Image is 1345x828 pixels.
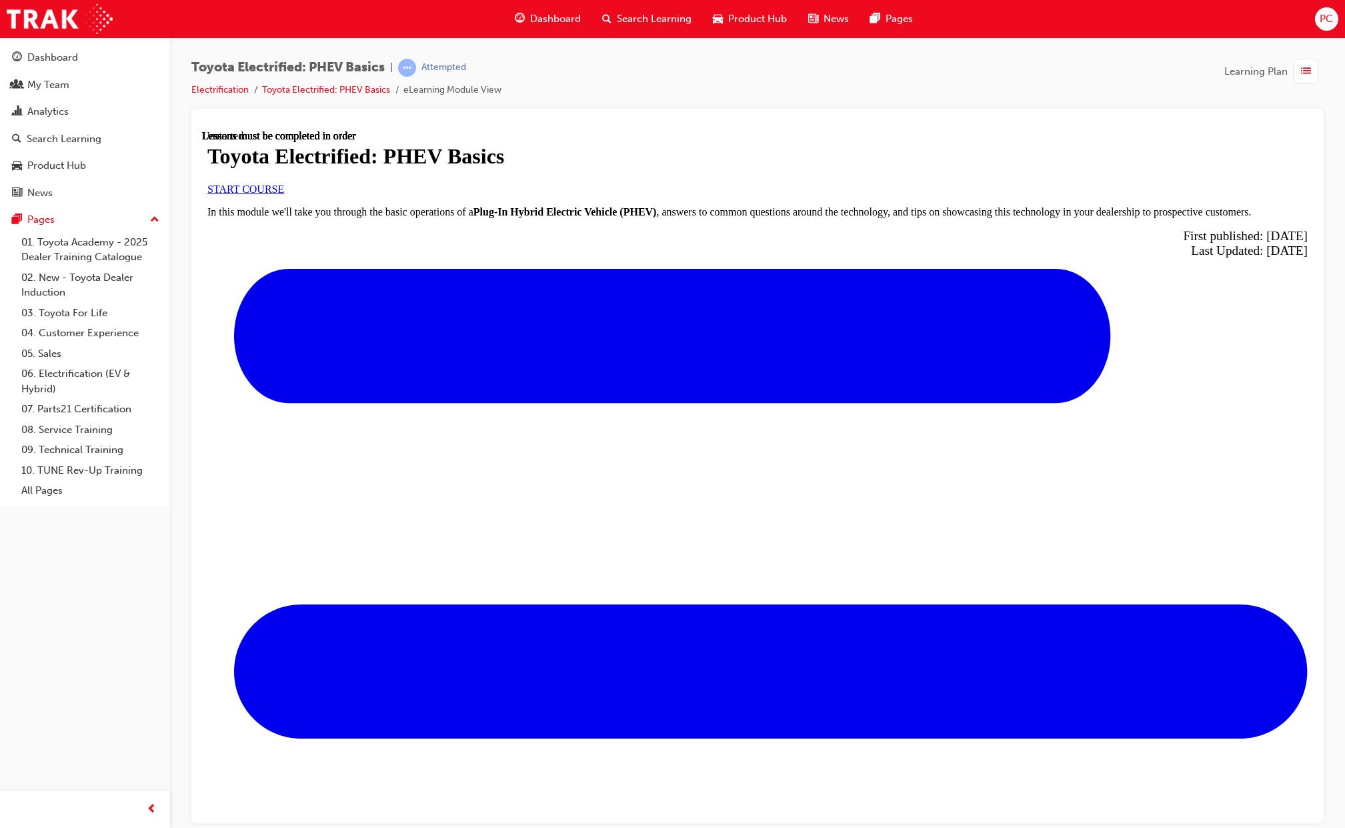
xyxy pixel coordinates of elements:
[27,158,86,173] div: Product Hub
[398,59,416,77] span: learningRecordVerb_ATTEMPT-icon
[16,460,165,481] a: 10. TUNE Rev-Up Training
[12,187,22,199] span: news-icon
[403,83,501,98] li: eLearning Module View
[16,480,165,501] a: All Pages
[5,14,1106,39] h1: Toyota Electrified: PHEV Basics
[504,5,591,33] a: guage-iconDashboard
[27,50,78,65] div: Dashboard
[16,323,165,344] a: 04. Customer Experience
[421,61,466,74] div: Attempted
[5,99,165,124] a: Analytics
[5,76,1106,88] p: In this module we'll take you through the basic operations of a , answers to common questions aro...
[16,440,165,460] a: 09. Technical Training
[886,11,913,27] span: Pages
[5,208,165,232] button: Pages
[5,73,165,97] a: My Team
[1224,59,1324,84] button: Learning Plan
[271,76,455,87] strong: Plug-In Hybrid Electric Vehicle (PHEV)
[12,52,22,64] span: guage-icon
[870,11,880,27] span: pages-icon
[1320,11,1333,27] span: PC
[1315,7,1338,31] button: PC
[16,420,165,440] a: 08. Service Training
[591,5,702,33] a: search-iconSearch Learning
[390,60,393,75] span: |
[1301,63,1311,80] span: list-icon
[5,45,165,70] a: Dashboard
[12,133,21,145] span: search-icon
[5,43,165,208] button: DashboardMy TeamAnalyticsSearch LearningProduct HubNews
[860,5,924,33] a: pages-iconPages
[191,84,249,95] a: Electrification
[27,185,53,201] div: News
[602,11,611,27] span: search-icon
[5,153,165,178] a: Product Hub
[515,11,525,27] span: guage-icon
[27,104,69,119] div: Analytics
[981,99,1106,127] span: First published: [DATE] Last Updated: [DATE]
[16,268,165,303] a: 02. New - Toyota Dealer Induction
[191,60,385,75] span: Toyota Electrified: PHEV Basics
[824,11,849,27] span: News
[7,4,113,34] img: Trak
[147,801,157,818] span: prev-icon
[728,11,787,27] span: Product Hub
[262,84,390,95] a: Toyota Electrified: PHEV Basics
[12,106,22,118] span: chart-icon
[798,5,860,33] a: news-iconNews
[713,11,723,27] span: car-icon
[808,11,818,27] span: news-icon
[27,131,101,147] div: Search Learning
[16,364,165,399] a: 06. Electrification (EV & Hybrid)
[150,212,159,229] span: up-icon
[5,53,82,65] a: START COURSE
[27,77,69,93] div: My Team
[702,5,798,33] a: car-iconProduct Hub
[27,212,55,228] div: Pages
[16,232,165,268] a: 01. Toyota Academy - 2025 Dealer Training Catalogue
[16,399,165,420] a: 07. Parts21 Certification
[16,344,165,364] a: 05. Sales
[12,214,22,226] span: pages-icon
[5,181,165,205] a: News
[5,127,165,151] a: Search Learning
[12,79,22,91] span: people-icon
[617,11,692,27] span: Search Learning
[530,11,581,27] span: Dashboard
[16,303,165,324] a: 03. Toyota For Life
[1224,64,1288,79] span: Learning Plan
[12,160,22,172] span: car-icon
